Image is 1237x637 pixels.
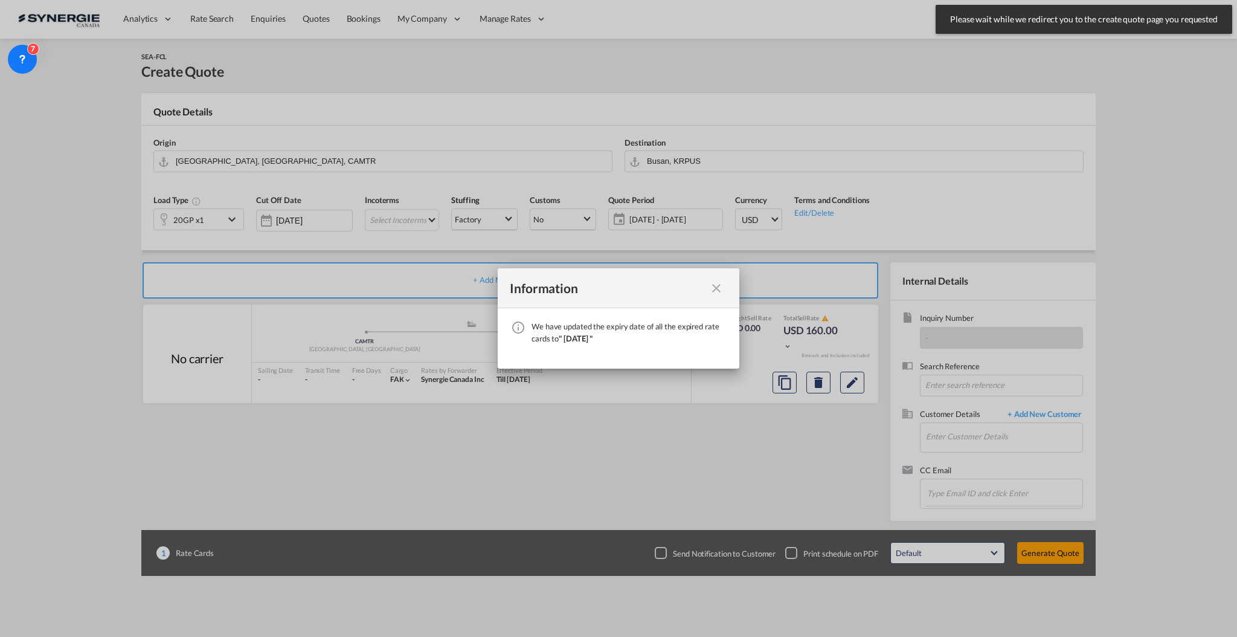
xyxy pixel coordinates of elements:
[559,334,593,343] span: " [DATE] "
[532,320,727,344] div: We have updated the expiry date of all the expired rate cards to
[511,320,525,335] md-icon: icon-information-outline
[498,268,739,369] md-dialog: We have ...
[946,13,1221,25] span: Please wait while we redirect you to the create quote page you requested
[510,280,705,296] div: Information
[709,281,724,296] md-icon: icon-close fg-AAA8AD cursor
